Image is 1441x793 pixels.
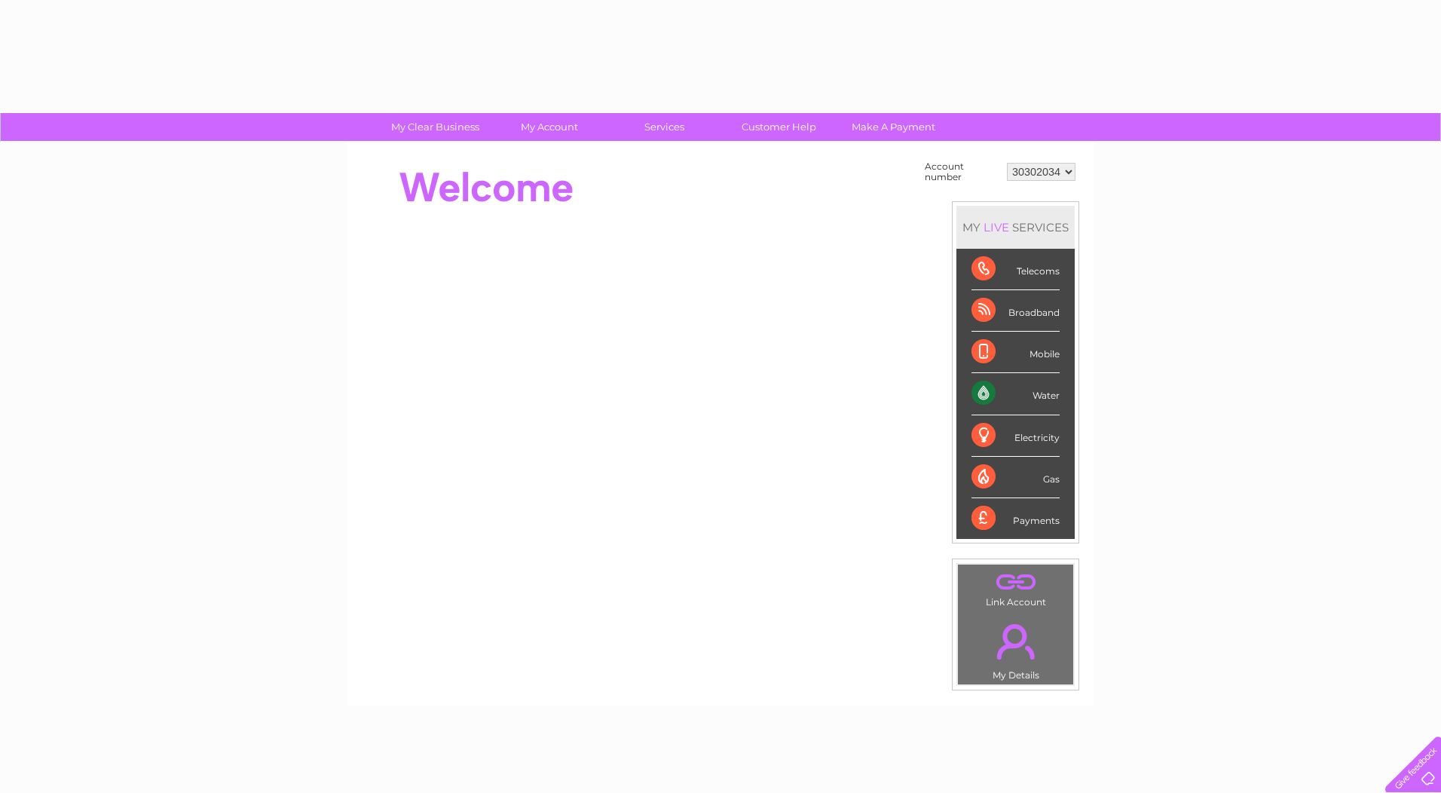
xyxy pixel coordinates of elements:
div: Electricity [971,415,1060,457]
a: Make A Payment [831,113,956,141]
a: Customer Help [717,113,841,141]
a: My Account [488,113,612,141]
a: My Clear Business [373,113,497,141]
td: Account number [921,158,1003,186]
a: Services [602,113,727,141]
div: MY SERVICES [956,206,1075,249]
a: . [962,568,1069,595]
div: Water [971,373,1060,415]
div: Telecoms [971,249,1060,290]
td: Link Account [957,564,1074,611]
a: . [962,615,1069,668]
div: LIVE [981,220,1012,234]
div: Broadband [971,290,1060,332]
div: Mobile [971,332,1060,373]
div: Gas [971,457,1060,498]
td: My Details [957,611,1074,685]
div: Payments [971,498,1060,539]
